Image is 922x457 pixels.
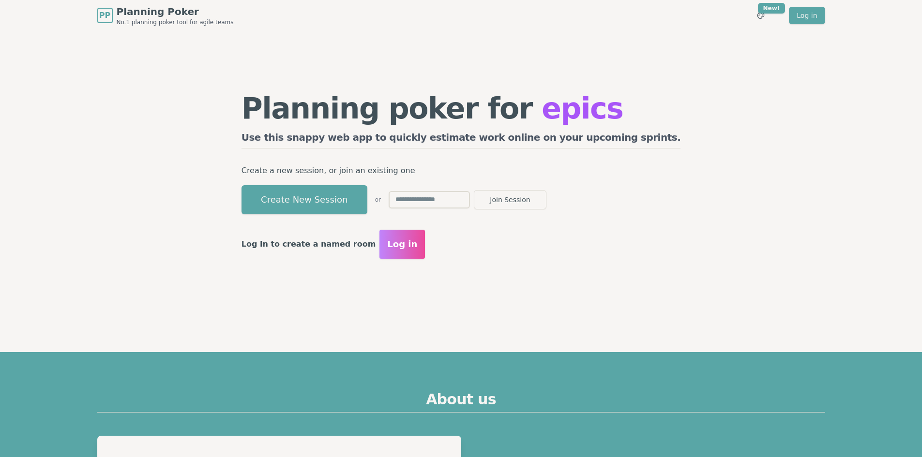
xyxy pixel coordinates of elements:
[379,230,425,259] button: Log in
[474,190,546,209] button: Join Session
[242,94,681,123] h1: Planning poker for
[758,3,786,14] div: New!
[242,131,681,148] h2: Use this snappy web app to quickly estimate work online on your upcoming sprints.
[117,18,234,26] span: No.1 planning poker tool for agile teams
[752,7,770,24] button: New!
[542,91,623,125] span: epics
[375,196,381,204] span: or
[99,10,110,21] span: PP
[387,237,417,251] span: Log in
[97,5,234,26] a: PPPlanning PokerNo.1 planning poker tool for agile teams
[117,5,234,18] span: Planning Poker
[242,164,681,177] p: Create a new session, or join an existing one
[242,185,367,214] button: Create New Session
[97,391,825,413] h2: About us
[242,237,376,251] p: Log in to create a named room
[789,7,825,24] a: Log in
